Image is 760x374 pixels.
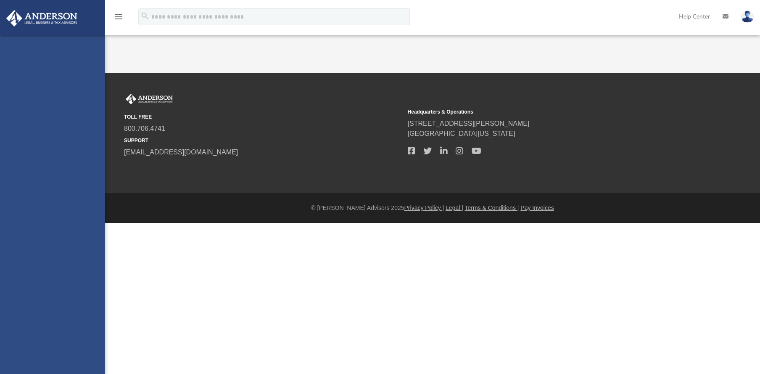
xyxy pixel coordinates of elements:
a: [GEOGRAPHIC_DATA][US_STATE] [408,130,515,137]
img: Anderson Advisors Platinum Portal [124,94,174,105]
a: Terms & Conditions | [465,204,519,211]
small: TOLL FREE [124,113,402,121]
img: Anderson Advisors Platinum Portal [4,10,80,27]
div: © [PERSON_NAME] Advisors 2025 [105,204,760,212]
a: [STREET_ADDRESS][PERSON_NAME] [408,120,530,127]
i: menu [113,12,124,22]
a: 800.706.4741 [124,125,165,132]
img: User Pic [741,11,754,23]
a: Privacy Policy | [404,204,444,211]
a: [EMAIL_ADDRESS][DOMAIN_NAME] [124,149,238,156]
a: menu [113,16,124,22]
a: Pay Invoices [520,204,554,211]
small: SUPPORT [124,137,402,144]
a: Legal | [446,204,463,211]
small: Headquarters & Operations [408,108,686,116]
i: search [140,11,150,21]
